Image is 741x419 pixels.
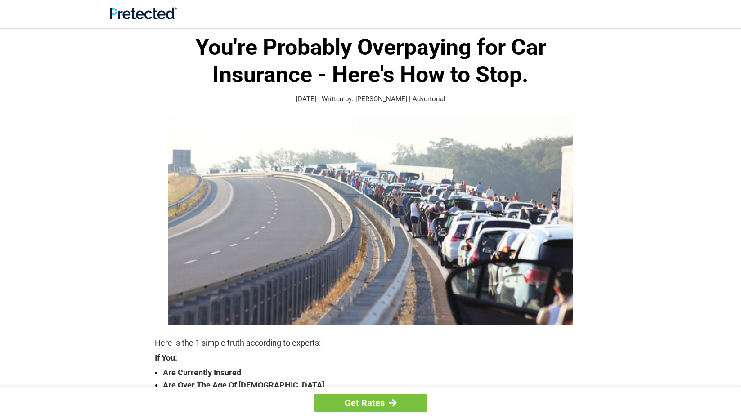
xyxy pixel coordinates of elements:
[155,354,587,362] strong: If You:
[163,366,587,379] strong: Are Currently Insured
[163,379,587,392] strong: Are Over The Age Of [DEMOGRAPHIC_DATA]
[110,13,177,21] a: Site Logo
[155,94,587,104] p: [DATE] | Written by: [PERSON_NAME] | Advertorial
[314,394,427,412] a: Get Rates
[110,7,177,19] img: Site Logo
[155,337,587,349] p: Here is the 1 simple truth according to experts:
[155,34,587,89] h1: You're Probably Overpaying for Car Insurance - Here's How to Stop.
